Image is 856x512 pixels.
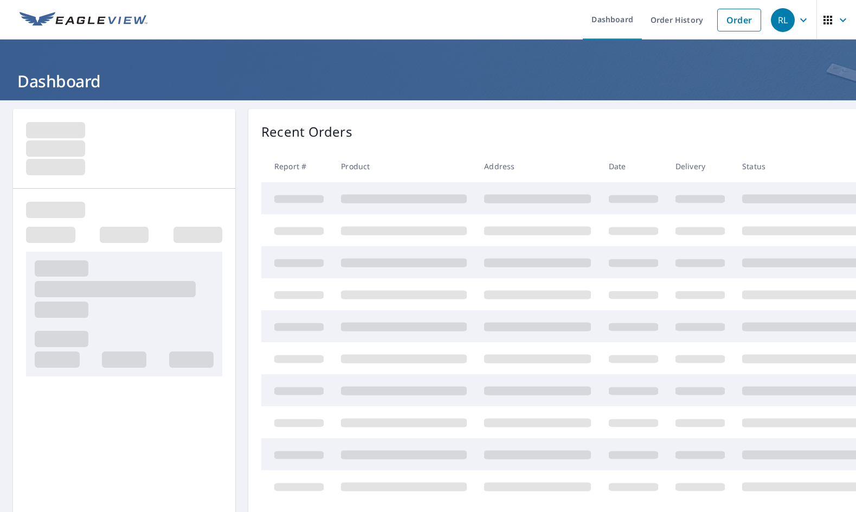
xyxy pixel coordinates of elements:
[332,150,475,182] th: Product
[20,12,147,28] img: EV Logo
[600,150,667,182] th: Date
[717,9,761,31] a: Order
[771,8,795,32] div: RL
[667,150,733,182] th: Delivery
[13,70,843,92] h1: Dashboard
[261,150,332,182] th: Report #
[261,122,352,142] p: Recent Orders
[475,150,600,182] th: Address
